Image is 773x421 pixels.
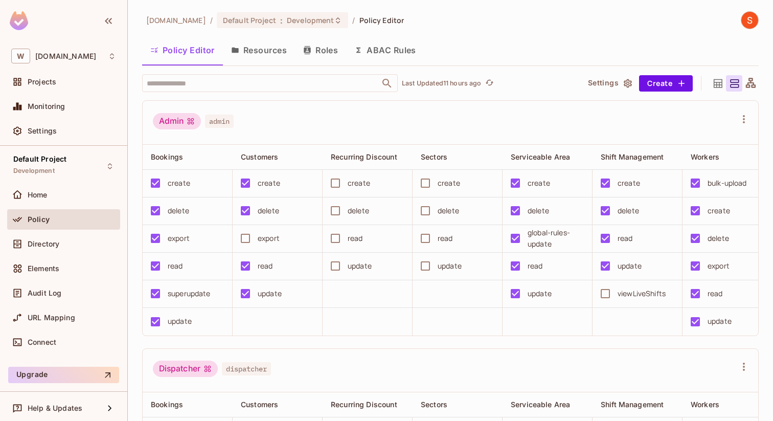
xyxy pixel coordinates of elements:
[28,289,61,297] span: Audit Log
[168,205,189,216] div: delete
[348,260,372,272] div: update
[8,367,119,383] button: Upgrade
[151,152,183,161] span: Bookings
[153,113,201,129] div: Admin
[421,152,447,161] span: Sectors
[348,205,369,216] div: delete
[528,260,543,272] div: read
[485,78,494,88] span: refresh
[708,288,723,299] div: read
[348,178,370,189] div: create
[691,400,719,409] span: Workers
[205,115,234,128] span: admin
[241,400,278,409] span: Customers
[359,15,404,25] span: Policy Editor
[511,400,570,409] span: Serviceable Area
[258,205,279,216] div: delete
[28,338,56,346] span: Connect
[168,316,192,327] div: update
[222,362,271,375] span: dispatcher
[528,227,584,250] div: global-rules-update
[482,77,496,90] span: Click to refresh data
[28,404,82,412] span: Help & Updates
[295,37,346,63] button: Roles
[153,361,218,377] div: Dispatcher
[28,215,50,224] span: Policy
[601,152,664,161] span: Shift Management
[618,288,666,299] div: viewLiveShifts
[528,178,550,189] div: create
[151,400,183,409] span: Bookings
[146,15,206,25] span: the active workspace
[168,178,190,189] div: create
[258,260,273,272] div: read
[280,16,283,25] span: :
[708,233,729,244] div: delete
[28,127,57,135] span: Settings
[28,240,59,248] span: Directory
[223,15,276,25] span: Default Project
[511,152,570,161] span: Serviceable Area
[438,260,462,272] div: update
[223,37,295,63] button: Resources
[28,314,75,322] span: URL Mapping
[258,288,282,299] div: update
[28,78,56,86] span: Projects
[438,233,453,244] div: read
[28,191,48,199] span: Home
[691,152,719,161] span: Workers
[287,15,334,25] span: Development
[618,178,640,189] div: create
[168,288,211,299] div: superupdate
[421,400,447,409] span: Sectors
[28,102,65,110] span: Monitoring
[142,37,223,63] button: Policy Editor
[13,167,55,175] span: Development
[618,205,639,216] div: delete
[584,75,635,92] button: Settings
[708,205,730,216] div: create
[708,178,747,189] div: bulk-upload
[402,79,482,87] p: Last Updated 11 hours ago
[601,400,664,409] span: Shift Management
[528,288,552,299] div: update
[352,15,355,25] li: /
[380,76,394,91] button: Open
[639,75,693,92] button: Create
[10,11,28,30] img: SReyMgAAAABJRU5ErkJggg==
[168,260,183,272] div: read
[484,77,496,90] button: refresh
[13,155,66,163] span: Default Project
[348,233,363,244] div: read
[528,205,549,216] div: delete
[11,49,30,63] span: W
[438,178,460,189] div: create
[28,264,59,273] span: Elements
[331,400,397,409] span: Recurring Discount
[708,260,730,272] div: export
[35,52,96,60] span: Workspace: withpronto.com
[210,15,213,25] li: /
[346,37,424,63] button: ABAC Rules
[708,316,732,327] div: update
[618,233,633,244] div: read
[331,152,397,161] span: Recurring Discount
[258,178,280,189] div: create
[741,12,758,29] img: Shubhang Singhal
[241,152,278,161] span: Customers
[618,260,642,272] div: update
[168,233,190,244] div: export
[438,205,459,216] div: delete
[258,233,280,244] div: export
